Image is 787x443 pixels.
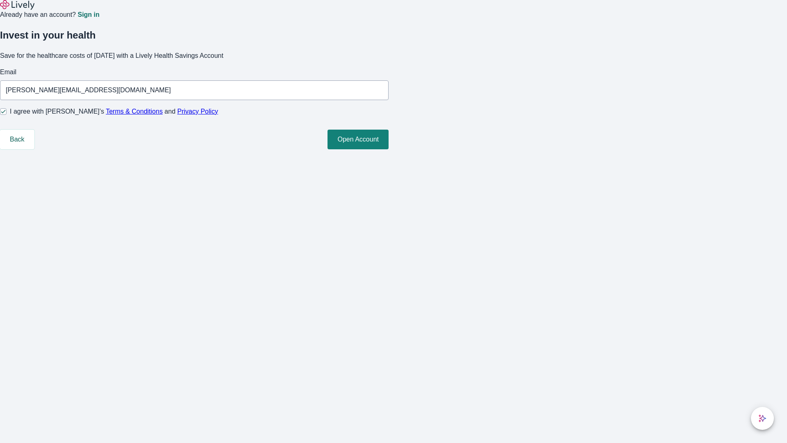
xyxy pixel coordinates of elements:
a: Privacy Policy [177,108,218,115]
span: I agree with [PERSON_NAME]’s and [10,107,218,116]
button: chat [751,407,774,430]
svg: Lively AI Assistant [758,414,767,422]
button: Open Account [328,130,389,149]
a: Terms & Conditions [106,108,163,115]
a: Sign in [77,11,99,18]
